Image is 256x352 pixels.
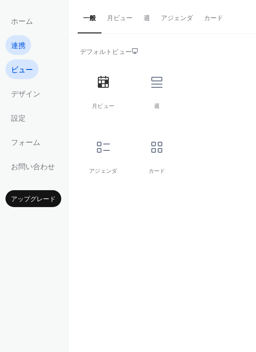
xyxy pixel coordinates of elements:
a: 設定 [5,108,31,128]
div: アジェンダ [89,168,117,175]
div: カード [143,168,171,175]
div: 週 [143,103,171,110]
a: 連携 [5,35,31,55]
div: デフォルトビュー [80,48,243,57]
span: アップグレード [11,195,56,204]
span: お問い合わせ [11,160,55,174]
span: ビュー [11,63,33,77]
span: ホーム [11,15,33,29]
a: ホーム [5,11,38,31]
span: 連携 [11,39,26,53]
a: デザイン [5,84,46,103]
a: フォーム [5,132,46,152]
span: 設定 [11,112,26,126]
span: デザイン [11,87,40,101]
div: 月ビュー [89,103,117,110]
a: お問い合わせ [5,156,60,176]
button: アップグレード [5,190,61,207]
span: フォーム [11,136,40,150]
a: ビュー [5,59,38,79]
